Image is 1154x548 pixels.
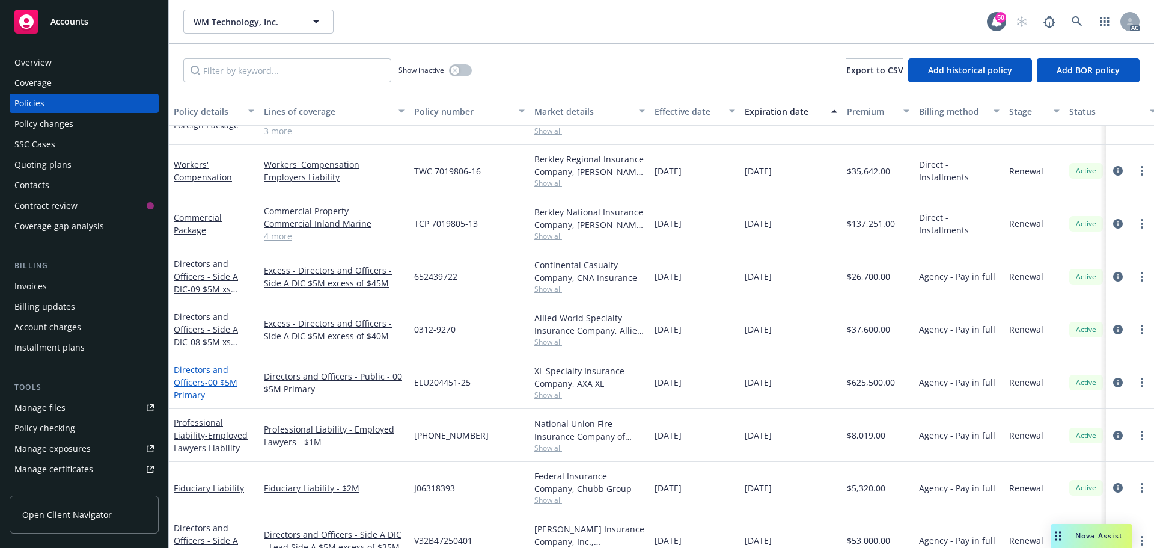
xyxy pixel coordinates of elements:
[174,377,237,401] span: - 00 $5M Primary
[1111,322,1125,337] a: circleInformation
[919,323,995,336] span: Agency - Pay in full
[1111,217,1125,231] a: circleInformation
[534,417,645,443] div: National Union Fire Insurance Company of [GEOGRAPHIC_DATA], [GEOGRAPHIC_DATA], AIG
[1009,165,1043,177] span: Renewal
[174,429,248,454] span: - Employed Lawyers Liability
[14,439,91,458] div: Manage exposures
[655,270,682,283] span: [DATE]
[745,270,772,283] span: [DATE]
[1004,97,1064,126] button: Stage
[1009,270,1043,283] span: Renewal
[534,443,645,453] span: Show all
[414,165,481,177] span: TWC 7019806-16
[534,523,645,548] div: [PERSON_NAME] Insurance Company, Inc., [PERSON_NAME] Group
[919,376,995,389] span: Agency - Pay in full
[745,217,772,230] span: [DATE]
[14,217,104,236] div: Coverage gap analysis
[14,73,52,93] div: Coverage
[1009,217,1043,230] span: Renewal
[919,534,995,547] span: Agency - Pay in full
[14,338,85,357] div: Installment plans
[10,94,159,113] a: Policies
[847,429,885,442] span: $8,019.00
[409,97,530,126] button: Policy number
[655,534,682,547] span: [DATE]
[655,429,682,442] span: [DATE]
[10,196,159,215] a: Contract review
[14,297,75,316] div: Billing updates
[174,159,232,183] a: Workers' Compensation
[194,16,298,28] span: WM Technology, Inc.
[50,17,88,26] span: Accounts
[174,105,241,118] div: Policy details
[534,126,645,136] span: Show all
[10,217,159,236] a: Coverage gap analysis
[919,105,986,118] div: Billing method
[398,65,444,75] span: Show inactive
[1135,375,1149,390] a: more
[14,155,72,174] div: Quoting plans
[1135,164,1149,178] a: more
[1135,428,1149,443] a: more
[10,260,159,272] div: Billing
[847,270,890,283] span: $26,700.00
[908,58,1032,82] button: Add historical policy
[534,206,645,231] div: Berkley National Insurance Company, [PERSON_NAME] Corporation
[847,534,890,547] span: $53,000.00
[919,270,995,283] span: Agency - Pay in full
[534,178,645,188] span: Show all
[414,376,471,389] span: ELU204451-25
[10,5,159,38] a: Accounts
[847,217,895,230] span: $137,251.00
[1111,481,1125,495] a: circleInformation
[10,460,159,479] a: Manage certificates
[10,176,159,195] a: Contacts
[740,97,842,126] button: Expiration date
[1074,271,1098,282] span: Active
[174,106,242,131] span: - Foreign Package
[534,470,645,495] div: Federal Insurance Company, Chubb Group
[846,64,903,76] span: Export to CSV
[1009,376,1043,389] span: Renewal
[847,165,890,177] span: $35,642.00
[10,277,159,296] a: Invoices
[174,106,242,131] a: Foreign Package
[534,259,645,284] div: Continental Casualty Company, CNA Insurance
[10,480,159,499] a: Manage claims
[1093,10,1117,34] a: Switch app
[534,365,645,390] div: XL Specialty Insurance Company, AXA XL
[1057,64,1120,76] span: Add BOR policy
[10,318,159,337] a: Account charges
[414,217,478,230] span: TCP 7019805-13
[1074,218,1098,229] span: Active
[1135,322,1149,337] a: more
[264,217,405,230] a: Commercial Inland Marine
[530,97,650,126] button: Market details
[264,230,405,242] a: 4 more
[534,312,645,337] div: Allied World Specialty Insurance Company, Allied World Assurance Company (AWAC)
[174,212,222,236] a: Commercial Package
[995,12,1006,23] div: 50
[10,439,159,458] a: Manage exposures
[174,283,237,307] span: - 09 $5M xs $45M Excess
[534,231,645,241] span: Show all
[847,105,896,118] div: Premium
[14,419,75,438] div: Policy checking
[14,277,47,296] div: Invoices
[14,94,44,113] div: Policies
[745,376,772,389] span: [DATE]
[10,155,159,174] a: Quoting plans
[1009,323,1043,336] span: Renewal
[264,482,405,494] a: Fiduciary Liability - $2M
[1135,534,1149,548] a: more
[655,323,682,336] span: [DATE]
[10,73,159,93] a: Coverage
[847,376,895,389] span: $625,500.00
[10,297,159,316] a: Billing updates
[534,337,645,347] span: Show all
[14,398,66,417] div: Manage files
[745,482,772,494] span: [DATE]
[847,482,885,494] span: $5,320.00
[10,53,159,72] a: Overview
